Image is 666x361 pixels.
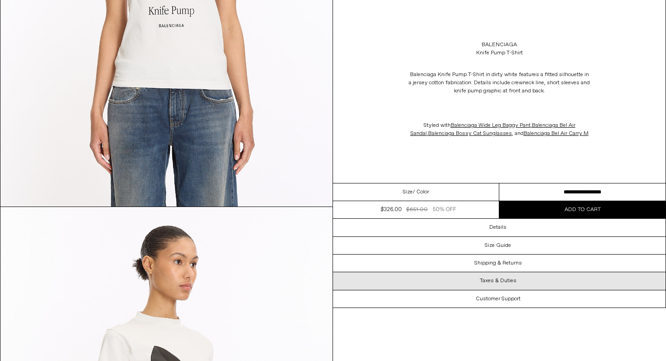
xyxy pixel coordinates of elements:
[482,41,517,49] a: Balenciaga
[451,122,531,129] a: Balenciaga Wide Leg Baggy Pant
[524,130,589,137] a: Balenciaga Bel Air Carry M
[406,206,428,214] div: $651.00
[476,49,523,57] div: Knife Pump T-Shirt
[410,122,575,137] a: Balenciaga Bel Air Sandal
[381,206,402,214] div: $326.00
[403,188,413,196] span: Size
[413,188,429,196] span: / Color
[485,242,511,249] h3: Size Guide
[410,122,589,137] span: Styled with , , , and
[476,296,521,302] h3: Customer Support
[474,260,522,266] h3: Shipping & Returns
[409,66,590,100] p: Balenciaga Knife Pump T-Shirt in dirty white features a fitted silhouette in a jersey cotton fabr...
[499,201,666,218] button: Add to cart
[428,130,512,137] a: Balenciaga Bossy Cat Sunglasses
[565,206,601,213] span: Add to cart
[480,278,516,284] h3: Taxes & Duties
[433,206,456,214] div: 50% OFF
[489,224,507,231] h3: Details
